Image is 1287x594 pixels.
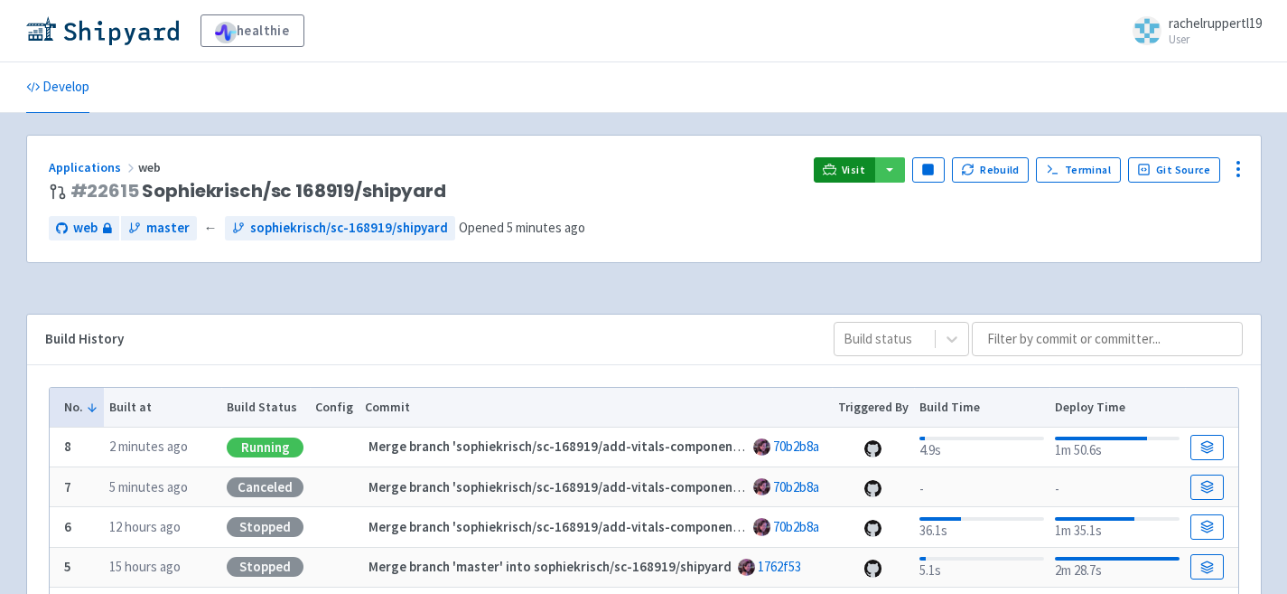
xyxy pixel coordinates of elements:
a: sophiekrisch/sc-168919/shipyard [225,216,455,240]
div: - [1055,476,1179,500]
b: 5 [64,558,71,575]
span: Visit [842,163,865,177]
span: web [138,159,163,175]
div: Canceled [227,477,303,497]
img: Shipyard logo [26,16,179,45]
button: No. [64,398,98,417]
a: Build Details [1190,554,1223,580]
strong: Merge branch 'sophiekrisch/sc-168919/add-vitals-component-to-inactive-for-orgs-with-existing-qp-c... [368,518,1254,535]
div: Running [227,438,303,457]
b: 6 [64,518,71,535]
th: Built at [104,388,221,428]
a: Build Details [1190,514,1223,540]
button: Pause [912,157,945,183]
time: 15 hours ago [109,558,181,575]
span: rachelruppertl19 [1169,14,1262,32]
div: Stopped [227,557,303,577]
a: 70b2b8a [773,518,819,535]
th: Build Time [914,388,1049,428]
a: 70b2b8a [773,478,819,495]
a: Build Details [1190,435,1223,460]
a: Terminal [1036,157,1120,183]
time: 12 hours ago [109,518,181,535]
span: sophiekrisch/sc-168919/shipyard [250,218,448,239]
strong: Merge branch 'sophiekrisch/sc-168919/add-vitals-component-to-inactive-for-orgs-with-existing-qp-c... [368,438,1254,455]
div: 1m 50.6s [1055,433,1179,461]
div: 1m 35.1s [1055,514,1179,542]
th: Deploy Time [1049,388,1185,428]
a: Git Source [1128,157,1221,183]
a: Visit [814,157,875,183]
time: 5 minutes ago [507,219,585,236]
input: Filter by commit or committer... [972,322,1243,356]
b: 8 [64,438,71,455]
span: master [146,218,190,239]
a: #22615 [70,178,139,203]
th: Triggered By [832,388,914,428]
th: Commit [359,388,832,428]
a: 70b2b8a [773,438,819,455]
a: Applications [49,159,138,175]
div: Build History [45,329,805,350]
div: Stopped [227,517,303,537]
strong: Merge branch 'sophiekrisch/sc-168919/add-vitals-component-to-inactive-for-orgs-with-existing-qp-c... [368,478,1254,495]
a: master [121,216,197,240]
span: Opened [459,219,585,236]
small: User [1169,33,1262,45]
time: 5 minutes ago [109,478,188,495]
div: 4.9s [919,433,1043,461]
div: 5.1s [919,553,1043,581]
button: Rebuild [952,157,1030,183]
a: healthie [201,14,304,47]
a: Develop [26,62,89,113]
a: Build Details [1190,475,1223,500]
a: web [49,216,119,240]
strong: Merge branch 'master' into sophiekrisch/sc-168919/shipyard [368,558,732,575]
span: Sophiekrisch/sc 168919/shipyard [70,181,446,202]
div: 36.1s [919,514,1043,542]
a: 1762f53 [758,558,801,575]
th: Config [310,388,359,428]
span: web [73,218,98,239]
th: Build Status [221,388,310,428]
b: 7 [64,478,71,495]
time: 2 minutes ago [109,438,188,455]
a: rachelruppertl19 User [1122,16,1262,45]
span: ← [204,218,218,239]
div: 2m 28.7s [1055,553,1179,581]
div: - [919,476,1043,500]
